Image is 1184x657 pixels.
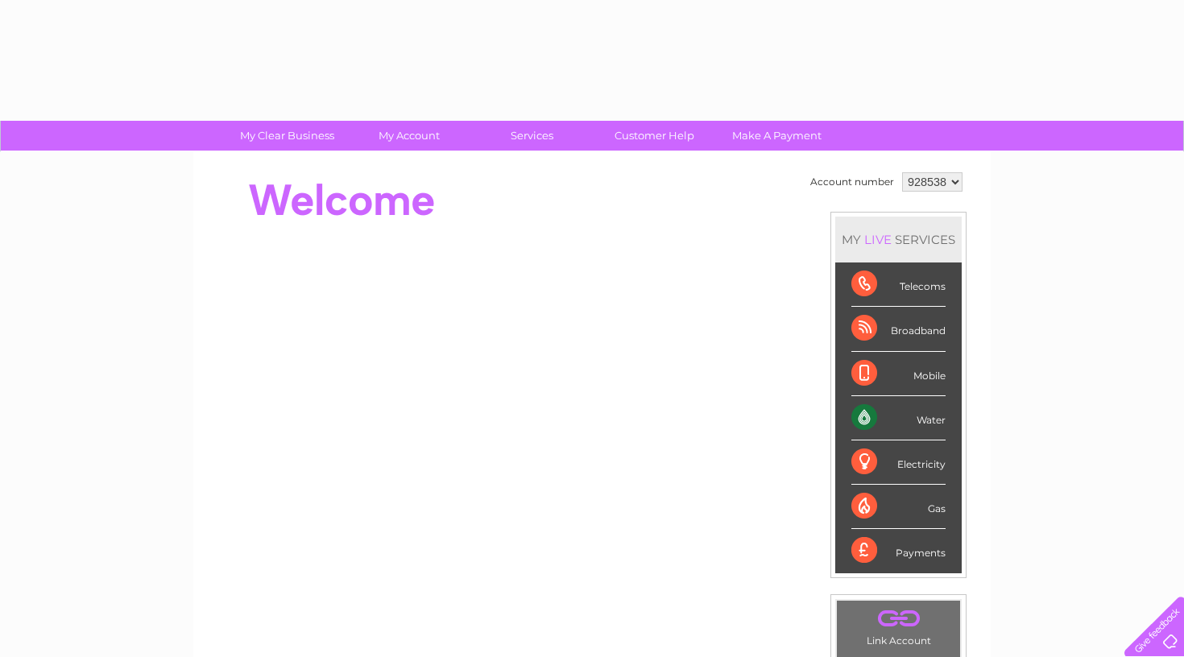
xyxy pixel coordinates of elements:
a: My Account [343,121,476,151]
div: Payments [851,529,946,572]
a: My Clear Business [221,121,354,151]
a: Customer Help [588,121,721,151]
td: Link Account [836,600,961,651]
div: MY SERVICES [835,217,962,262]
a: . [841,605,956,633]
a: Make A Payment [710,121,843,151]
div: Telecoms [851,262,946,307]
td: Account number [806,168,898,196]
div: Water [851,396,946,440]
div: Broadband [851,307,946,351]
a: Services [466,121,598,151]
div: LIVE [861,232,895,247]
div: Gas [851,485,946,529]
div: Mobile [851,352,946,396]
div: Electricity [851,440,946,485]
